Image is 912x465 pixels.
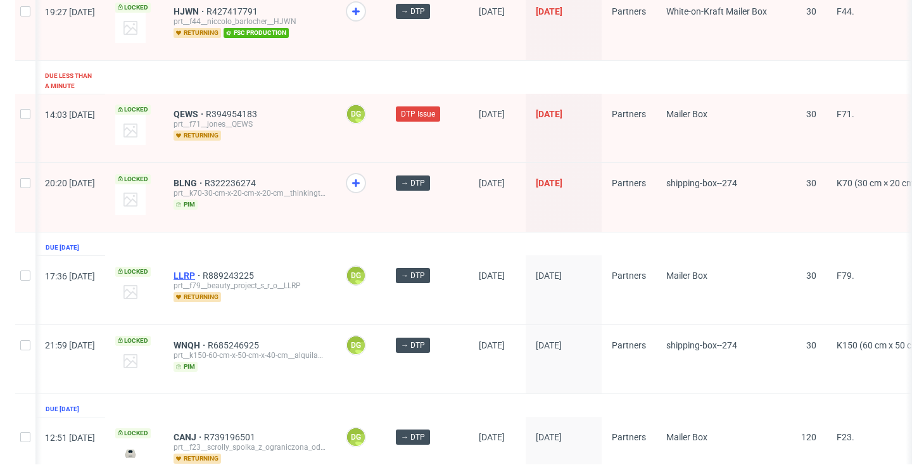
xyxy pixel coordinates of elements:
span: Locked [115,267,151,277]
span: Locked [115,174,151,184]
a: BLNG [174,178,205,188]
div: prt__f79__beauty_project_s_r_o__LLRP [174,281,326,291]
span: Partners [612,340,646,350]
span: Mailer Box [666,271,707,281]
span: 21:59 [DATE] [45,340,95,350]
span: F23. [837,432,854,442]
div: prt__f23__scrolly_spolka_z_ograniczona_odpowiedzialnoscia__CANJ [174,442,326,452]
span: 30 [806,271,816,281]
span: [DATE] [536,178,562,188]
span: returning [174,131,221,141]
span: shipping-box--274 [666,340,737,350]
span: 30 [806,178,816,188]
div: Due less than a minute [45,71,95,91]
span: 20:20 [DATE] [45,178,95,188]
a: R739196501 [204,432,258,442]
span: Partners [612,178,646,188]
span: → DTP [401,270,425,281]
div: prt__k70-30-cm-x-20-cm-x-20-cm__thinkingtech_gmbh_co_kg__BLNG [174,188,326,198]
span: Partners [612,432,646,442]
figcaption: DG [347,428,365,446]
span: [DATE] [536,432,562,442]
span: 30 [806,109,816,119]
a: CANJ [174,432,204,442]
span: [DATE] [536,271,562,281]
span: [DATE] [536,109,562,119]
span: shipping-box--274 [666,178,737,188]
div: prt__k150-60-cm-x-50-cm-x-40-cm__alquilavisual_s_l__WNQH [174,350,326,360]
figcaption: DG [347,105,365,123]
span: returning [174,454,221,464]
div: prt__f44__niccolo_barlocher__HJWN [174,16,326,27]
span: F79. [837,271,854,281]
figcaption: DG [347,336,365,354]
span: → DTP [401,177,425,189]
a: R685246925 [208,340,262,350]
span: Partners [612,109,646,119]
div: Due [DATE] [46,404,79,414]
span: pim [174,362,198,372]
div: prt__f71__jones__QEWS [174,119,326,129]
span: 120 [801,432,816,442]
span: [DATE] [479,271,505,281]
span: Mailer Box [666,109,707,119]
span: F71. [837,109,854,119]
span: returning [174,292,221,302]
a: QEWS [174,109,206,119]
span: White-on-Kraft Mailer Box [666,6,767,16]
span: → DTP [401,340,425,351]
div: Due [DATE] [46,243,79,253]
span: Locked [115,105,151,115]
span: 17:36 [DATE] [45,271,95,281]
span: [DATE] [536,340,562,350]
a: R427417791 [206,6,260,16]
a: LLRP [174,271,203,281]
span: Mailer Box [666,432,707,442]
span: Partners [612,6,646,16]
a: HJWN [174,6,206,16]
img: version_two_editor_design [115,445,146,462]
span: [DATE] [479,178,505,188]
a: R394954183 [206,109,260,119]
figcaption: DG [347,267,365,284]
span: fsc production [224,28,289,38]
span: [DATE] [479,432,505,442]
span: 30 [806,340,816,350]
a: WNQH [174,340,208,350]
span: → DTP [401,6,425,17]
span: F44. [837,6,854,16]
span: Locked [115,336,151,346]
span: DTP Issue [401,108,435,120]
span: [DATE] [479,109,505,119]
a: R322236274 [205,178,258,188]
span: returning [174,28,221,38]
a: R889243225 [203,271,256,281]
span: pim [174,200,198,210]
span: Locked [115,3,151,13]
span: 14:03 [DATE] [45,110,95,120]
span: Locked [115,428,151,438]
span: [DATE] [536,6,562,16]
span: 19:27 [DATE] [45,7,95,17]
span: Partners [612,271,646,281]
span: [DATE] [479,6,505,16]
span: 30 [806,6,816,16]
span: → DTP [401,431,425,443]
span: 12:51 [DATE] [45,433,95,443]
span: [DATE] [479,340,505,350]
